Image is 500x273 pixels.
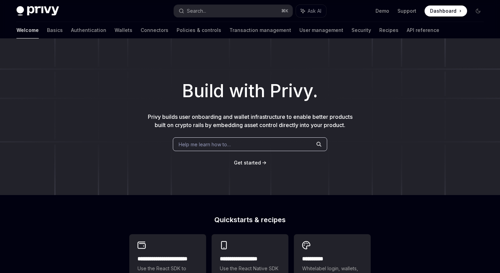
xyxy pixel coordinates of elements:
h1: Build with Privy. [11,78,489,104]
a: Wallets [115,22,132,38]
button: Search...⌘K [174,5,292,17]
span: ⌘ K [281,8,288,14]
div: Search... [187,7,206,15]
button: Toggle dark mode [473,5,484,16]
a: Basics [47,22,63,38]
a: API reference [407,22,439,38]
span: Privy builds user onboarding and wallet infrastructure to enable better products built on crypto ... [148,113,353,128]
a: Connectors [141,22,168,38]
span: Help me learn how to… [179,141,231,148]
a: User management [299,22,343,38]
a: Demo [376,8,389,14]
span: Ask AI [308,8,321,14]
a: Get started [234,159,261,166]
button: Ask AI [296,5,326,17]
h2: Quickstarts & recipes [129,216,371,223]
a: Transaction management [229,22,291,38]
img: dark logo [16,6,59,16]
a: Welcome [16,22,39,38]
span: Dashboard [430,8,456,14]
a: Policies & controls [177,22,221,38]
a: Security [352,22,371,38]
a: Support [397,8,416,14]
a: Dashboard [425,5,467,16]
a: Recipes [379,22,398,38]
a: Authentication [71,22,106,38]
span: Get started [234,160,261,166]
